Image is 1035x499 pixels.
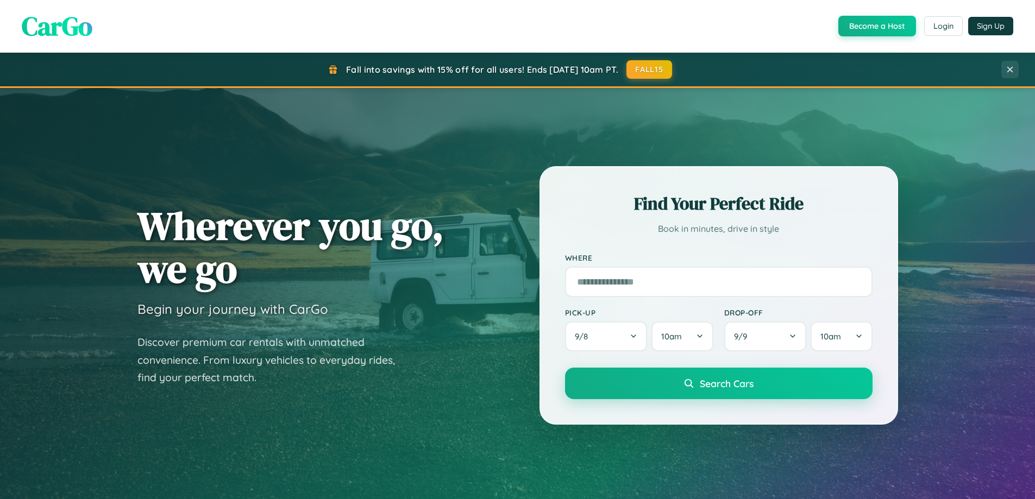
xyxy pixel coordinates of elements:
[565,221,873,237] p: Book in minutes, drive in style
[734,331,752,342] span: 9 / 9
[575,331,593,342] span: 9 / 8
[724,321,807,351] button: 9/9
[626,60,672,79] button: FALL15
[565,253,873,262] label: Where
[924,16,963,36] button: Login
[137,204,444,290] h1: Wherever you go, we go
[565,321,648,351] button: 9/8
[651,321,713,351] button: 10am
[137,333,409,387] p: Discover premium car rentals with unmatched convenience. From luxury vehicles to everyday rides, ...
[811,321,872,351] button: 10am
[661,331,682,342] span: 10am
[346,64,618,75] span: Fall into savings with 15% off for all users! Ends [DATE] 10am PT.
[137,301,328,317] h3: Begin your journey with CarGo
[565,308,713,317] label: Pick-up
[700,377,754,389] span: Search Cars
[22,8,92,44] span: CarGo
[565,192,873,216] h2: Find Your Perfect Ride
[565,368,873,399] button: Search Cars
[838,16,916,36] button: Become a Host
[968,17,1013,35] button: Sign Up
[724,308,873,317] label: Drop-off
[820,331,841,342] span: 10am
